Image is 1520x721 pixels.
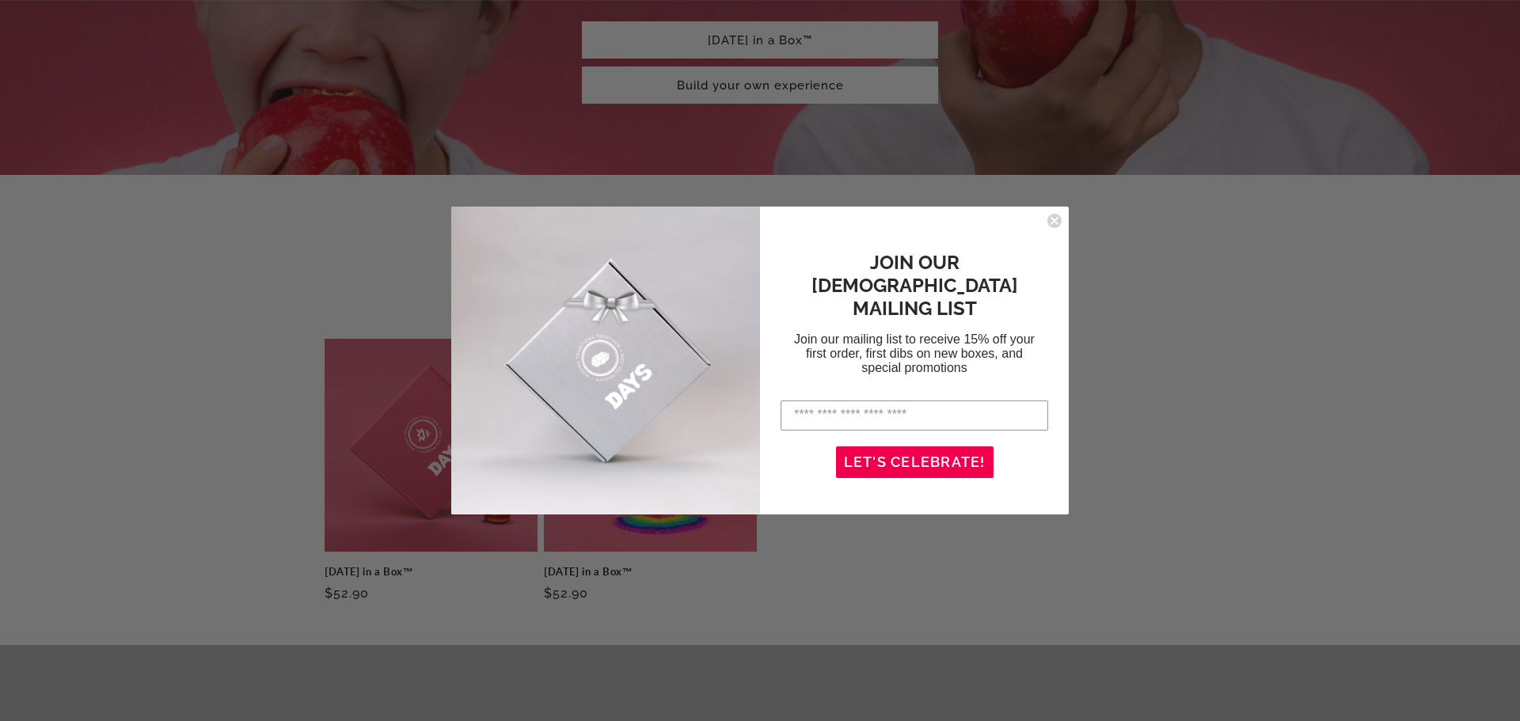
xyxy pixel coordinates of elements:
[794,332,1035,374] span: Join our mailing list to receive 15% off your first order, first dibs on new boxes, and special p...
[811,251,1018,320] span: JOIN OUR [DEMOGRAPHIC_DATA] MAILING LIST
[1047,213,1062,229] button: Close dialog
[836,446,994,478] button: LET'S CELEBRATE!
[451,207,760,515] img: d3790c2f-0e0c-4c72-ba1e-9ed984504164.jpeg
[781,400,1048,431] input: Enter your email address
